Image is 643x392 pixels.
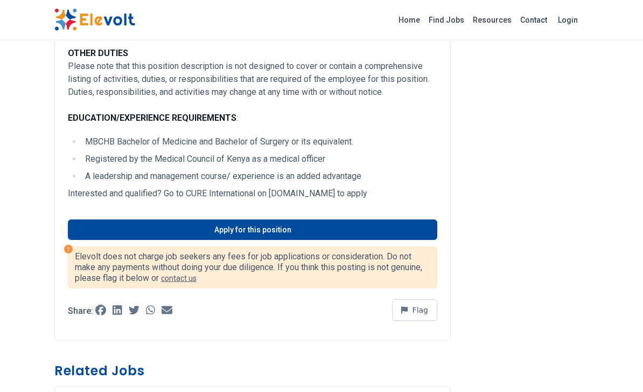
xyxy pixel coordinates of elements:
li: MBCHB Bachelor of Medicine and Bachelor of Surgery or its equivalent. [82,136,437,149]
li: A leadership and management course/ experience is an added advantage [82,170,437,183]
strong: OTHER DUTIES [68,49,128,59]
a: Home [394,11,424,29]
li: Registered by the Medical Council of Kenya as a medical officer [82,153,437,166]
a: contact us [161,274,197,283]
a: Find Jobs [424,11,469,29]
button: Flag [392,300,437,321]
iframe: Chat Widget [589,340,643,392]
a: Resources [469,11,516,29]
p: Share: [68,307,93,316]
h3: Related Jobs [54,363,451,380]
p: Elevolt does not charge job seekers any fees for job applications or consideration. Do not make a... [75,252,430,284]
a: Login [551,9,584,31]
strong: EDUCATION/EXPERIENCE REQUIREMENTS [68,113,236,123]
p: Interested and qualified? Go to CURE International on [DOMAIN_NAME] to apply [68,188,437,201]
p: Please note that this position description is not designed to cover or contain a comprehensive li... [68,47,437,125]
img: Elevolt [54,9,135,31]
a: Contact [516,11,551,29]
a: Apply for this position [68,220,437,240]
